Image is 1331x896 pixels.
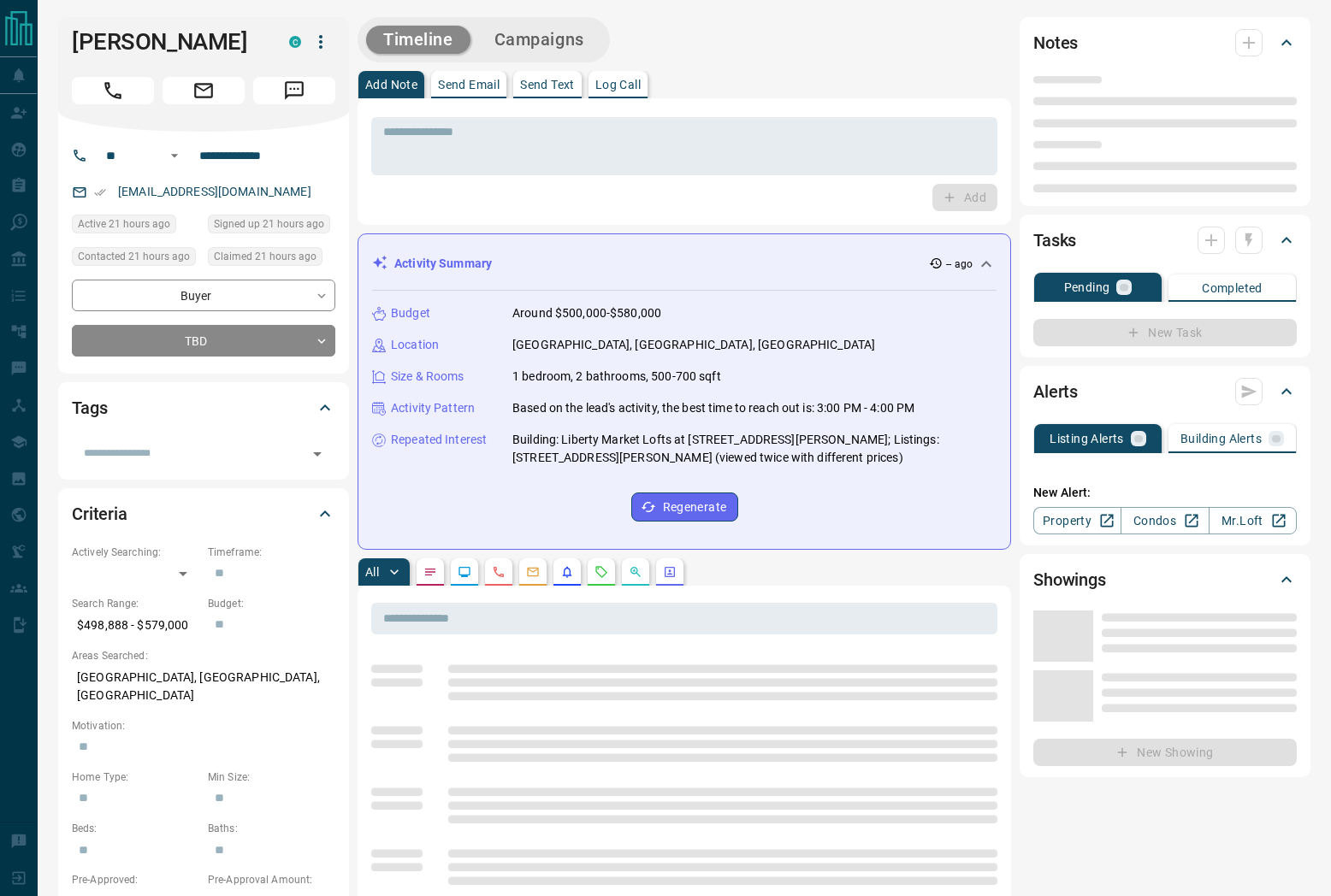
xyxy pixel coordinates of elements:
span: Message [253,77,335,104]
h1: [PERSON_NAME] [72,28,263,56]
svg: Listing Alerts [560,565,574,579]
p: Activity Summary [394,255,492,273]
svg: Emails [526,565,540,579]
p: Motivation: [72,718,335,734]
svg: Notes [423,565,437,579]
div: Alerts [1033,371,1297,412]
p: Location [391,336,439,354]
p: Completed [1202,282,1263,294]
button: Open [305,442,329,466]
p: Budget [391,304,430,322]
p: Around $500,000-$580,000 [512,304,661,322]
p: Home Type: [72,769,199,785]
div: Notes [1033,22,1297,63]
p: Areas Searched: [72,648,335,663]
div: Activity Summary-- ago [372,248,997,280]
a: Mr.Loft [1209,507,1297,534]
p: Budget: [208,596,335,611]
div: Sun Oct 12 2025 [72,215,199,239]
p: Building: Liberty Market Lofts at [STREET_ADDRESS][PERSON_NAME]; Listings: [STREET_ADDRESS][PERSO... [512,431,997,467]
button: Open [164,145,185,166]
div: Showings [1033,559,1297,600]
p: -- ago [946,256,973,272]
a: Property [1033,507,1121,534]
p: Building Alerts [1180,433,1262,445]
span: Contacted 21 hours ago [78,248,190,265]
p: New Alert: [1033,484,1297,502]
p: Search Range: [72,596,199,611]
div: Tasks [1033,220,1297,261]
h2: Alerts [1033,378,1078,405]
svg: Agent Actions [663,565,677,579]
button: Regenerate [631,492,738,522]
p: Pending [1064,281,1110,293]
p: [GEOGRAPHIC_DATA], [GEOGRAPHIC_DATA], [GEOGRAPHIC_DATA] [72,663,335,710]
span: Active 21 hours ago [78,215,170,233]
div: TBD [72,325,335,357]
a: Condos [1121,507,1209,534]
a: [EMAIL_ADDRESS][DOMAIN_NAME] [118,185,311,198]
p: Based on the lead's activity, the best time to reach out is: 3:00 PM - 4:00 PM [512,399,914,417]
p: Send Text [520,79,575,91]
p: All [365,566,379,578]
p: Baths: [208,821,335,836]
svg: Email Verified [94,186,106,198]
p: Timeframe: [208,545,335,560]
div: Buyer [72,280,335,311]
span: Signed up 21 hours ago [214,215,324,233]
span: Claimed 21 hours ago [214,248,316,265]
p: Size & Rooms [391,368,464,386]
p: $498,888 - $579,000 [72,611,199,640]
h2: Notes [1033,29,1078,56]
p: Add Note [365,79,417,91]
svg: Requests [595,565,608,579]
p: 1 bedroom, 2 bathrooms, 500-700 sqft [512,368,721,386]
div: Tags [72,387,335,428]
p: Pre-Approval Amount: [208,872,335,887]
svg: Opportunities [629,565,642,579]
p: Send Email [438,79,500,91]
h2: Tasks [1033,227,1076,254]
p: Listing Alerts [1050,433,1124,445]
button: Timeline [366,26,470,54]
button: Campaigns [477,26,601,54]
div: Sun Oct 12 2025 [208,247,335,271]
div: Criteria [72,493,335,534]
p: Log Call [595,79,641,91]
p: Beds: [72,821,199,836]
h2: Showings [1033,566,1106,593]
p: Pre-Approved: [72,872,199,887]
div: Sun Oct 12 2025 [208,215,335,239]
svg: Lead Browsing Activity [458,565,471,579]
svg: Calls [492,565,506,579]
span: Call [72,77,154,104]
p: Repeated Interest [391,431,487,449]
p: Activity Pattern [391,399,475,417]
h2: Criteria [72,500,127,528]
div: condos.ca [289,36,301,48]
p: [GEOGRAPHIC_DATA], [GEOGRAPHIC_DATA], [GEOGRAPHIC_DATA] [512,336,875,354]
h2: Tags [72,394,107,421]
p: Actively Searching: [72,545,199,560]
span: Email [163,77,245,104]
p: Min Size: [208,769,335,785]
div: Sun Oct 12 2025 [72,247,199,271]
